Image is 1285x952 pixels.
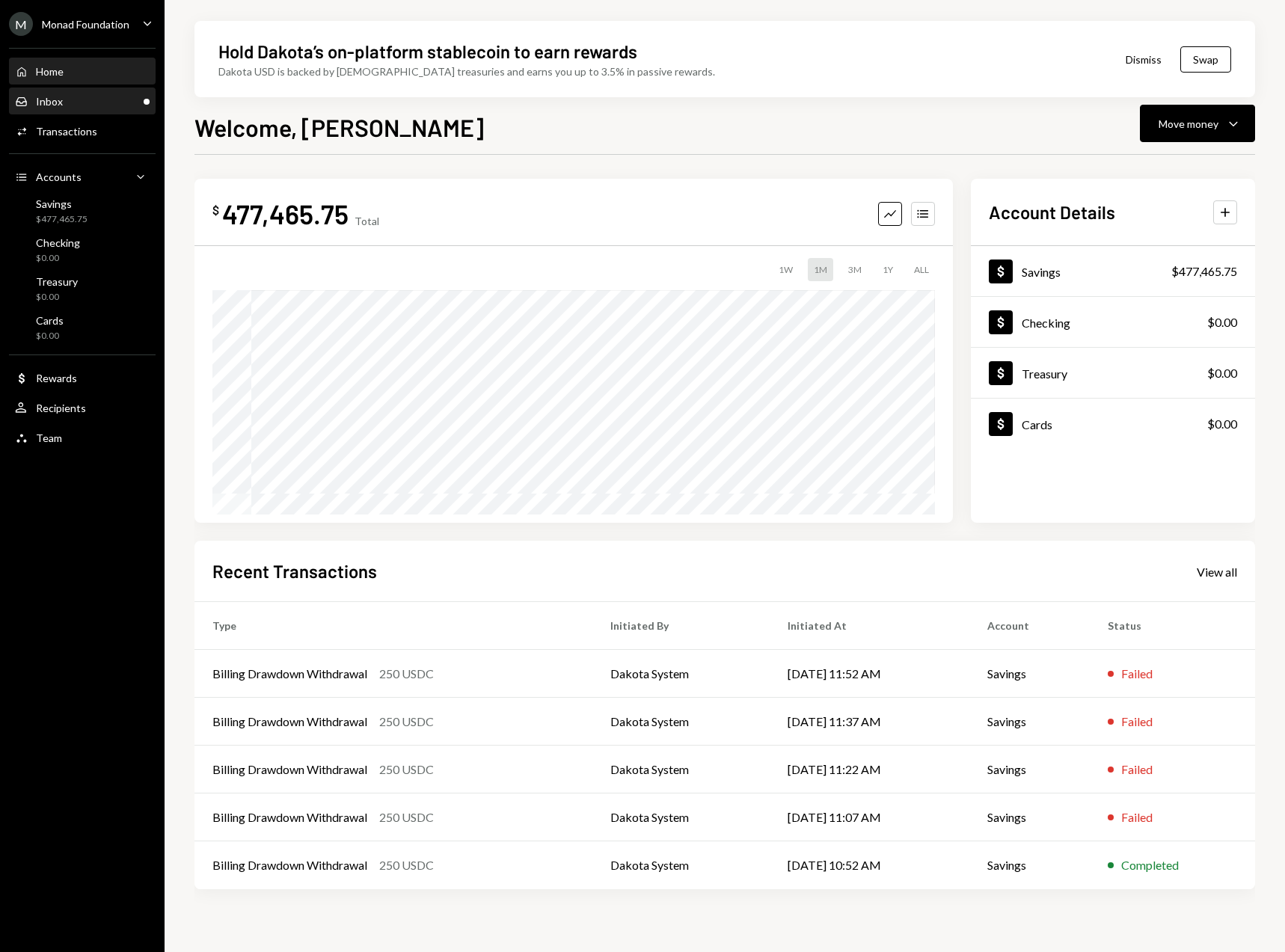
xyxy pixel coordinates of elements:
div: ALL [908,258,935,281]
td: Savings [969,841,1090,889]
button: Swap [1180,46,1231,73]
th: Initiated At [770,602,970,650]
td: [DATE] 11:07 AM [770,793,970,841]
div: Cards [36,314,64,327]
button: Move money [1140,105,1255,142]
a: Treasury$0.00 [971,348,1255,398]
div: 1Y [877,258,899,281]
div: Treasury [36,275,78,288]
div: Billing Drawdown Withdrawal [212,713,367,731]
div: Failed [1121,713,1153,731]
a: Treasury$0.00 [9,271,156,307]
div: $0.00 [36,330,64,343]
div: $477,465.75 [1171,262,1237,280]
button: Dismiss [1107,42,1180,77]
a: Cards$0.00 [9,310,156,346]
div: 250 USDC [379,856,434,874]
td: Dakota System [592,746,770,793]
div: 250 USDC [379,761,434,779]
div: Home [36,65,64,78]
div: Accounts [36,171,82,183]
a: Checking$0.00 [9,232,156,268]
h1: Welcome, [PERSON_NAME] [194,112,484,142]
div: Failed [1121,761,1153,779]
div: Billing Drawdown Withdrawal [212,761,367,779]
div: $0.00 [36,291,78,304]
div: 3M [842,258,868,281]
div: 477,465.75 [222,197,349,230]
td: Dakota System [592,698,770,746]
div: Checking [36,236,80,249]
div: $0.00 [1207,415,1237,433]
th: Status [1090,602,1255,650]
div: $ [212,203,219,218]
th: Type [194,602,592,650]
div: Recipients [36,402,86,414]
div: $0.00 [1207,313,1237,331]
div: Savings [36,197,88,210]
th: Account [969,602,1090,650]
div: Savings [1022,265,1061,279]
a: Accounts [9,163,156,190]
th: Initiated By [592,602,770,650]
div: 250 USDC [379,665,434,683]
div: Billing Drawdown Withdrawal [212,808,367,826]
td: [DATE] 10:52 AM [770,841,970,889]
div: 1M [808,258,833,281]
div: Dakota USD is backed by [DEMOGRAPHIC_DATA] treasuries and earns you up to 3.5% in passive rewards. [218,64,715,79]
div: View all [1197,565,1237,580]
div: Total [355,215,379,227]
a: Savings$477,465.75 [9,193,156,229]
td: [DATE] 11:37 AM [770,698,970,746]
a: Transactions [9,117,156,144]
a: Home [9,58,156,85]
h2: Recent Transactions [212,559,377,583]
a: Cards$0.00 [971,399,1255,449]
a: View all [1197,563,1237,580]
div: $0.00 [1207,364,1237,382]
td: Savings [969,793,1090,841]
div: Treasury [1022,366,1067,381]
a: Rewards [9,364,156,391]
div: Hold Dakota’s on-platform stablecoin to earn rewards [218,39,637,64]
div: Move money [1159,116,1218,132]
div: Monad Foundation [42,18,129,31]
a: Checking$0.00 [971,297,1255,347]
td: Dakota System [592,650,770,698]
div: Transactions [36,125,97,138]
td: Savings [969,746,1090,793]
div: Rewards [36,372,77,384]
td: [DATE] 11:22 AM [770,746,970,793]
div: Checking [1022,316,1070,330]
div: 1W [773,258,799,281]
td: Dakota System [592,793,770,841]
a: Inbox [9,87,156,114]
a: Savings$477,465.75 [971,246,1255,296]
td: Dakota System [592,841,770,889]
div: $477,465.75 [36,213,88,226]
div: 250 USDC [379,713,434,731]
div: Failed [1121,808,1153,826]
a: Team [9,424,156,451]
div: Billing Drawdown Withdrawal [212,856,367,874]
div: Team [36,432,62,444]
div: Failed [1121,665,1153,683]
td: [DATE] 11:52 AM [770,650,970,698]
div: Inbox [36,95,63,108]
div: $0.00 [36,252,80,265]
a: Recipients [9,394,156,421]
td: Savings [969,650,1090,698]
div: Cards [1022,417,1052,432]
div: M [9,12,33,36]
div: Completed [1121,856,1179,874]
td: Savings [969,698,1090,746]
div: Billing Drawdown Withdrawal [212,665,367,683]
div: 250 USDC [379,808,434,826]
h2: Account Details [989,200,1115,224]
